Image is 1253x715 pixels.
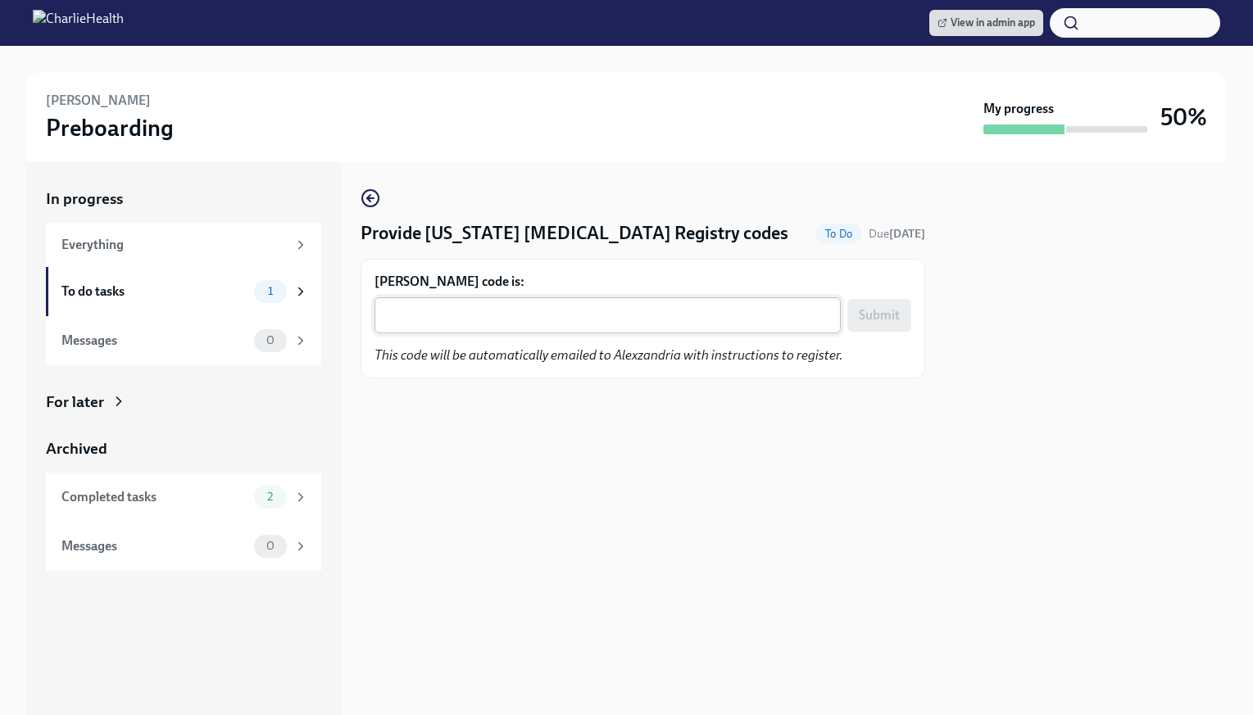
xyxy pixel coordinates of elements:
[46,223,321,267] a: Everything
[46,316,321,365] a: Messages0
[257,491,283,503] span: 2
[375,347,843,363] em: This code will be automatically emailed to Alexzandria with instructions to register.
[46,473,321,522] a: Completed tasks2
[1160,102,1207,132] h3: 50%
[869,227,925,241] span: Due
[61,537,247,555] div: Messages
[61,283,247,301] div: To do tasks
[869,226,925,242] span: October 15th, 2025 09:00
[889,227,925,241] strong: [DATE]
[46,267,321,316] a: To do tasks1
[258,285,283,297] span: 1
[983,100,1054,118] strong: My progress
[46,188,321,210] a: In progress
[61,236,287,254] div: Everything
[929,10,1043,36] a: View in admin app
[46,391,321,413] a: For later
[815,228,862,240] span: To Do
[937,15,1035,31] span: View in admin app
[61,332,247,350] div: Messages
[375,273,911,291] label: [PERSON_NAME] code is:
[33,10,124,36] img: CharlieHealth
[46,113,174,143] h3: Preboarding
[257,334,284,346] span: 0
[46,92,151,110] h6: [PERSON_NAME]
[46,438,321,459] a: Archived
[61,488,247,506] div: Completed tasks
[361,221,788,246] h4: Provide [US_STATE] [MEDICAL_DATA] Registry codes
[46,391,104,413] div: For later
[46,522,321,571] a: Messages0
[257,540,284,552] span: 0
